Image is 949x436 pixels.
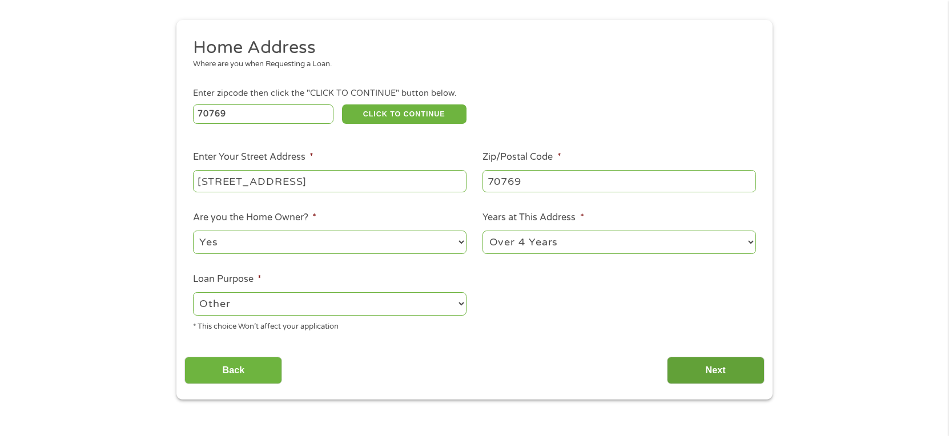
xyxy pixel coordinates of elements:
[667,357,765,385] input: Next
[482,212,584,224] label: Years at This Address
[193,273,262,285] label: Loan Purpose
[193,37,748,59] h2: Home Address
[184,357,282,385] input: Back
[193,170,467,192] input: 1 Main Street
[193,317,467,333] div: * This choice Won’t affect your application
[193,151,313,163] label: Enter Your Street Address
[193,212,316,224] label: Are you the Home Owner?
[193,59,748,70] div: Where are you when Requesting a Loan.
[193,87,756,100] div: Enter zipcode then click the "CLICK TO CONTINUE" button below.
[342,104,467,124] button: CLICK TO CONTINUE
[482,151,561,163] label: Zip/Postal Code
[193,104,334,124] input: Enter Zipcode (e.g 01510)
